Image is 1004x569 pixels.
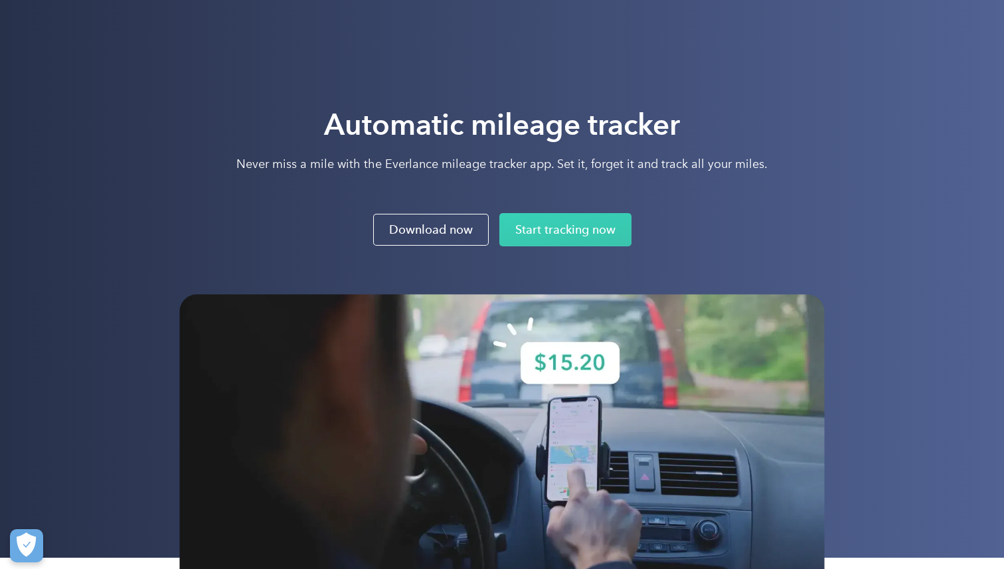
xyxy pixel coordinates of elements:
[499,213,631,246] a: Start tracking now
[236,106,768,143] h1: Automatic mileage tracker
[236,156,768,172] p: Never miss a mile with the Everlance mileage tracker app. Set it, forget it and track all your mi...
[373,214,489,246] a: Download now
[10,529,43,562] button: Cookies Settings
